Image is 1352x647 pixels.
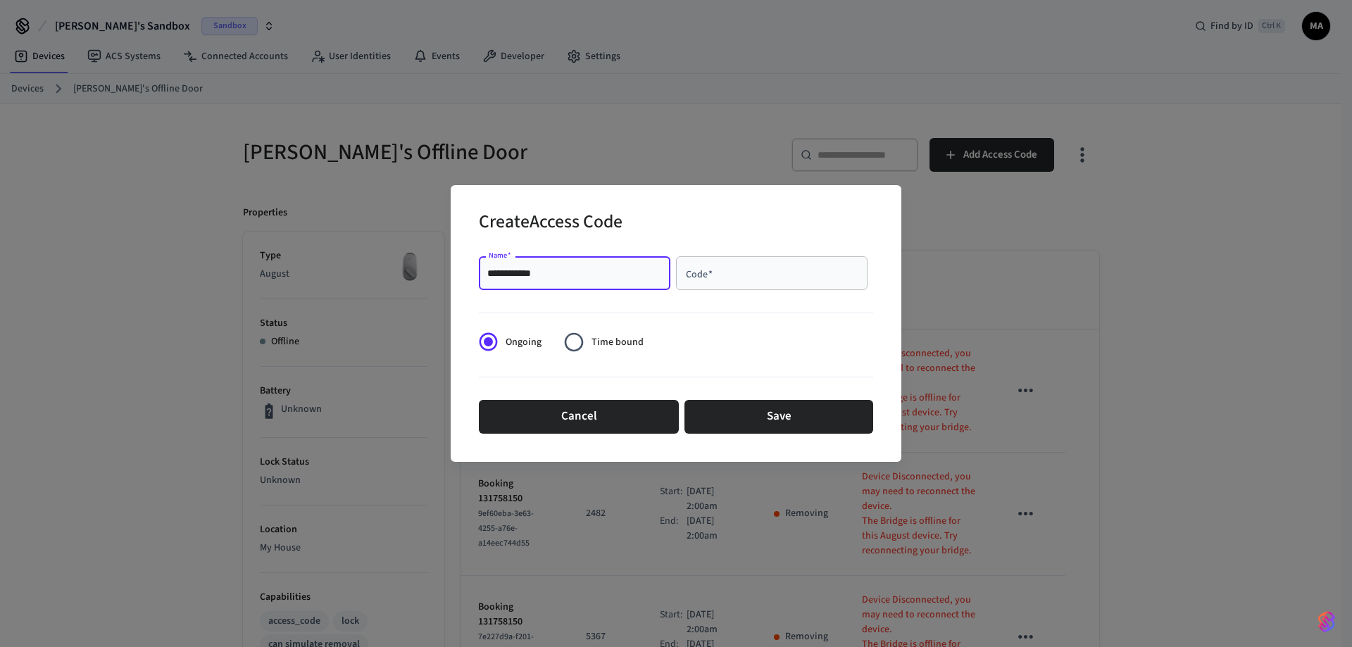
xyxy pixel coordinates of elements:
h2: Create Access Code [479,202,622,245]
img: SeamLogoGradient.69752ec5.svg [1318,610,1335,633]
span: Time bound [591,335,644,350]
button: Save [684,400,873,434]
span: Ongoing [506,335,542,350]
label: Name [489,250,511,260]
button: Cancel [479,400,679,434]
